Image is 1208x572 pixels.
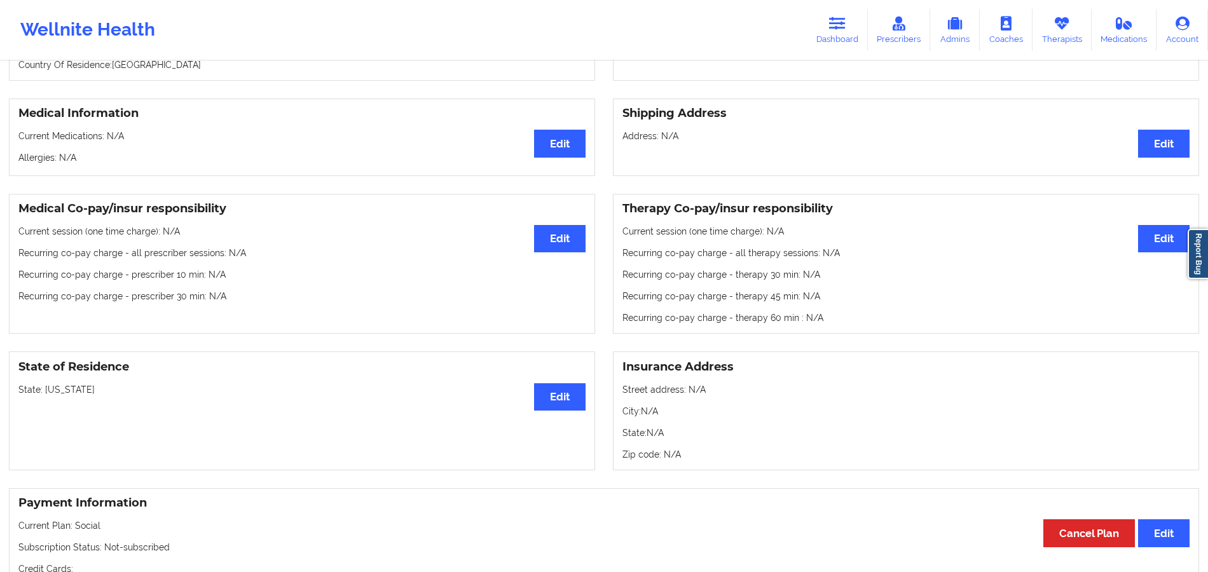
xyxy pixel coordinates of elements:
p: Recurring co-pay charge - therapy 60 min : N/A [622,311,1190,324]
p: Subscription Status: Not-subscribed [18,541,1190,554]
p: Current Plan: Social [18,519,1190,532]
p: City: N/A [622,405,1190,418]
p: Country Of Residence: [GEOGRAPHIC_DATA] [18,58,586,71]
h3: Medical Co-pay/insur responsibility [18,201,586,216]
p: Recurring co-pay charge - all prescriber sessions : N/A [18,247,586,259]
a: Medications [1092,9,1157,51]
p: Current session (one time charge): N/A [18,225,586,238]
a: Prescribers [868,9,931,51]
button: Cancel Plan [1043,519,1135,547]
p: Address: N/A [622,130,1190,142]
button: Edit [1138,225,1190,252]
p: State: [US_STATE] [18,383,586,396]
p: Recurring co-pay charge - prescriber 10 min : N/A [18,268,586,281]
a: Therapists [1033,9,1092,51]
h3: Payment Information [18,496,1190,510]
h3: State of Residence [18,360,586,374]
button: Edit [1138,130,1190,157]
h3: Medical Information [18,106,586,121]
p: Recurring co-pay charge - prescriber 30 min : N/A [18,290,586,303]
p: Street address: N/A [622,383,1190,396]
p: Recurring co-pay charge - therapy 30 min : N/A [622,268,1190,281]
button: Edit [534,383,586,411]
h3: Insurance Address [622,360,1190,374]
p: Recurring co-pay charge - therapy 45 min : N/A [622,290,1190,303]
p: Zip code: N/A [622,448,1190,461]
button: Edit [1138,519,1190,547]
button: Edit [534,225,586,252]
p: Recurring co-pay charge - all therapy sessions : N/A [622,247,1190,259]
a: Admins [930,9,980,51]
p: Current Medications: N/A [18,130,586,142]
p: Current session (one time charge): N/A [622,225,1190,238]
button: Edit [534,130,586,157]
p: Allergies: N/A [18,151,586,164]
a: Report Bug [1188,229,1208,279]
a: Coaches [980,9,1033,51]
a: Account [1157,9,1208,51]
h3: Therapy Co-pay/insur responsibility [622,201,1190,216]
h3: Shipping Address [622,106,1190,121]
p: State: N/A [622,426,1190,439]
a: Dashboard [807,9,868,51]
